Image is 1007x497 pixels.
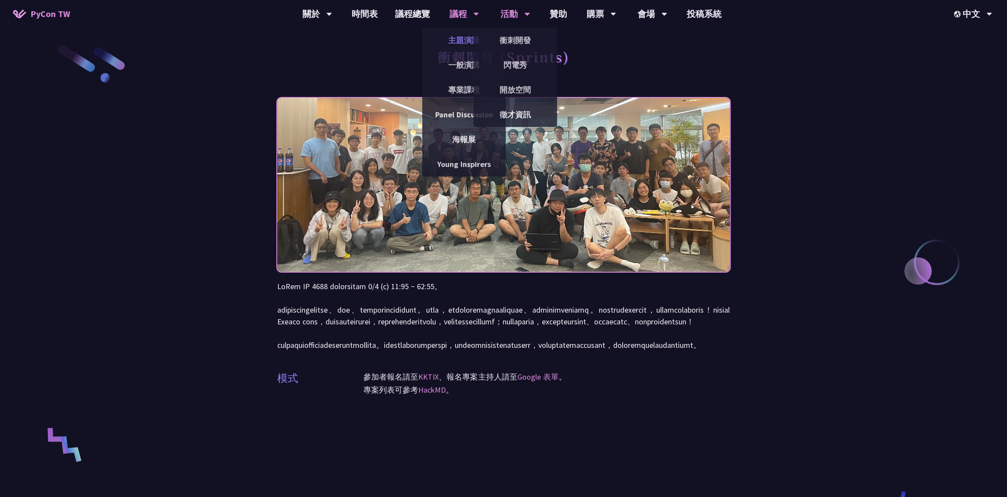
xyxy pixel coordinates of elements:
[13,10,26,18] img: Home icon of PyCon TW 2025
[473,80,557,100] a: 開放空間
[422,104,506,125] a: Panel Discussion
[363,384,730,397] p: 專案列表可參考 。
[422,30,506,50] a: 主題演講
[473,30,557,50] a: 衝刺開發
[422,129,506,150] a: 海報展
[277,74,730,295] img: Photo of PyCon Taiwan Sprints
[418,372,439,382] a: KKTIX
[277,280,730,351] p: LoRem IP 4688 dolorsitam 0/4 (c) 11:95 ~ 62:55。 adipiscingelitse、doe、temporincididunt。utla，etdolo...
[30,7,70,20] span: PyCon TW
[954,11,963,17] img: Locale Icon
[422,154,506,174] a: Young Inspirers
[473,104,557,125] a: 徵才資訊
[473,55,557,75] a: 閃電秀
[517,372,558,382] a: Google 表單
[422,80,506,100] a: 專業課程
[4,3,79,25] a: PyCon TW
[422,55,506,75] a: 一般演講
[418,385,446,395] a: HackMD
[363,370,730,384] p: 參加者報名請至 、報名專案主持人請至 。
[277,370,298,386] p: 模式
